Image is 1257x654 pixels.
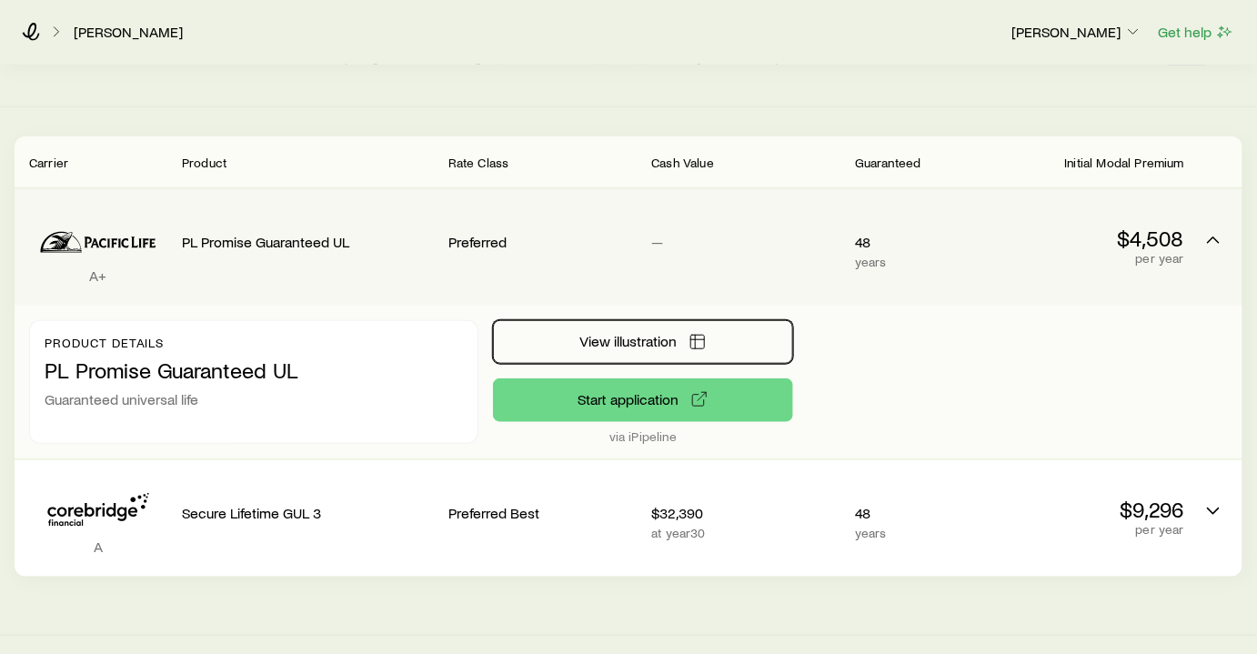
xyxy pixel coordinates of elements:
p: PL Promise Guaranteed UL [182,233,434,251]
p: PL Promise Guaranteed UL [45,357,463,383]
span: Rate Class [448,155,509,170]
p: Preferred Best [448,504,638,522]
span: Product [182,155,226,170]
p: A [29,538,167,556]
p: — [651,233,840,251]
p: Product details [45,336,463,350]
span: View illustration [580,334,678,348]
p: 48 [855,233,980,251]
p: years [855,526,980,540]
p: Preferred [448,233,638,251]
p: per year [995,251,1184,266]
p: 48 [855,504,980,522]
span: Guaranteed [855,155,921,170]
p: Guaranteed universal life [45,390,463,408]
span: Cash Value [651,155,714,170]
button: via iPipeline [493,378,793,422]
button: Get help [1158,22,1235,43]
button: [PERSON_NAME] [1011,22,1143,44]
p: Secure Lifetime GUL 3 [182,504,434,522]
button: View illustration [493,320,793,364]
p: $9,296 [995,497,1184,522]
p: [PERSON_NAME] [1011,23,1142,41]
span: Carrier [29,155,68,170]
div: Permanent quotes [15,136,1242,577]
p: at year 30 [651,526,840,540]
p: $32,390 [651,504,840,522]
p: $4,508 [995,226,1184,251]
a: [PERSON_NAME] [73,24,184,41]
p: A+ [29,267,167,285]
p: per year [995,522,1184,537]
p: years [855,255,980,269]
span: Initial Modal Premium [1065,155,1184,170]
p: via iPipeline [493,429,793,444]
